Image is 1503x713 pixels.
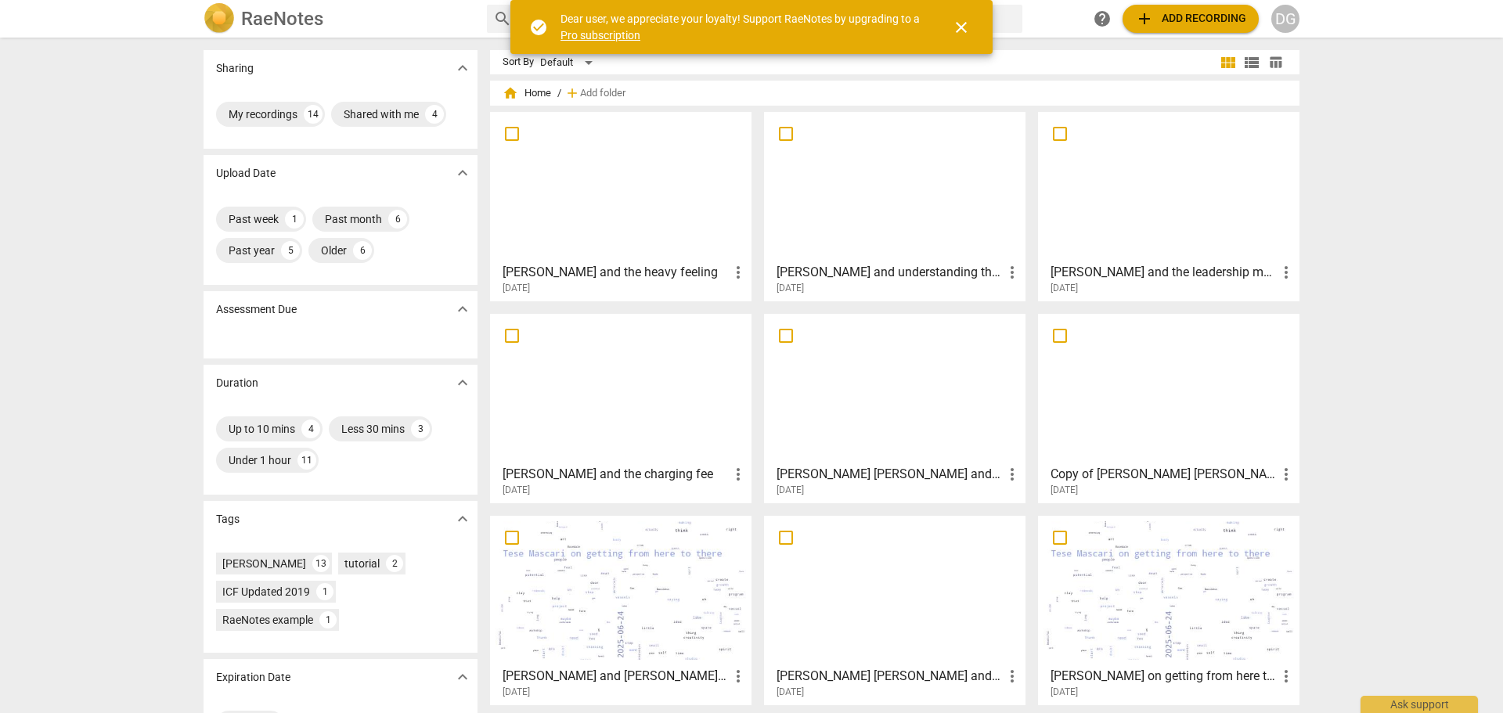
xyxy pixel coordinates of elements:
span: search [493,9,512,28]
span: [DATE] [1051,484,1078,497]
div: 1 [319,611,337,628]
h2: RaeNotes [241,8,323,30]
span: more_vert [1003,465,1022,484]
div: Default [540,50,598,75]
span: view_list [1242,53,1261,72]
span: more_vert [729,667,748,686]
div: Up to 10 mins [229,421,295,437]
div: 4 [301,420,320,438]
a: Pro subscription [560,29,640,41]
div: 6 [388,210,407,229]
a: [PERSON_NAME] on getting from here to there[DATE] [1043,521,1294,698]
div: Ask support [1361,696,1478,713]
span: add [564,85,580,101]
span: more_vert [1277,667,1296,686]
h3: Copy of Marie Louise and the Blank Page MCC contender [1051,465,1277,484]
span: expand_more [453,59,472,77]
span: Home [503,85,551,101]
div: Past month [325,211,382,227]
p: Tags [216,511,240,528]
span: expand_more [453,300,472,319]
span: help [1093,9,1112,28]
img: Logo [204,3,235,34]
span: Add recording [1135,9,1246,28]
span: more_vert [1003,667,1022,686]
p: Assessment Due [216,301,297,318]
p: Expiration Date [216,669,290,686]
span: [DATE] [503,686,530,699]
h3: Helio and the leadership messages [1051,263,1277,282]
button: Show more [451,297,474,321]
div: RaeNotes example [222,612,313,628]
button: Show more [451,507,474,531]
span: / [557,88,561,99]
a: [PERSON_NAME] and understanding the stuck[DATE] [770,117,1020,294]
span: table_chart [1268,55,1283,70]
span: [DATE] [1051,686,1078,699]
div: tutorial [344,556,380,571]
span: more_vert [729,465,748,484]
span: [DATE] [777,484,804,497]
div: 1 [285,210,304,229]
a: [PERSON_NAME] [PERSON_NAME] and taking fear to fearlessness through creativity[DATE] [770,319,1020,496]
span: expand_more [453,668,472,686]
span: expand_more [453,510,472,528]
p: Duration [216,375,258,391]
button: Show more [451,56,474,80]
div: 6 [353,241,372,260]
h3: Marie Louise and taking fear to fearlessness through creativity [777,465,1003,484]
button: List view [1240,51,1263,74]
h3: Laura and the heavy feeling [503,263,729,282]
div: 1 [316,583,333,600]
span: view_module [1219,53,1238,72]
p: Upload Date [216,165,276,182]
div: 3 [411,420,430,438]
a: [PERSON_NAME] [PERSON_NAME] and the Blank Page MCC contender[DATE] [770,521,1020,698]
span: more_vert [1277,465,1296,484]
span: add [1135,9,1154,28]
h3: Jill and the charging fee [503,465,729,484]
div: Sort By [503,56,534,68]
span: more_vert [1003,263,1022,282]
div: ICF Updated 2019 [222,584,310,600]
div: 11 [297,451,316,470]
span: home [503,85,518,101]
span: more_vert [1277,263,1296,282]
p: Sharing [216,60,254,77]
h3: Tese Mascari on getting from here to there [1051,667,1277,686]
div: Past year [229,243,275,258]
div: Older [321,243,347,258]
div: Dear user, we appreciate your loyalty! Support RaeNotes by upgrading to a [560,11,924,43]
a: [PERSON_NAME] and the charging fee[DATE] [496,319,746,496]
span: check_circle [529,18,548,37]
button: Tile view [1216,51,1240,74]
div: Shared with me [344,106,419,122]
span: [DATE] [777,686,804,699]
button: Upload [1123,5,1259,33]
button: Show more [451,161,474,185]
span: more_vert [729,263,748,282]
div: 14 [304,105,323,124]
span: [DATE] [777,282,804,295]
button: Table view [1263,51,1287,74]
button: Show more [451,665,474,689]
a: Help [1088,5,1116,33]
a: Copy of [PERSON_NAME] [PERSON_NAME] and the Blank Page MCC contender[DATE] [1043,319,1294,496]
div: Under 1 hour [229,452,291,468]
div: 4 [425,105,444,124]
span: expand_more [453,373,472,392]
div: 2 [386,555,403,572]
h3: Malvika and understanding the stuck [777,263,1003,282]
div: 13 [312,555,330,572]
div: 5 [281,241,300,260]
button: Show more [451,371,474,394]
div: Past week [229,211,279,227]
a: LogoRaeNotes [204,3,474,34]
h3: DG McCullough and Tese on getting from here to there [503,667,729,686]
span: [DATE] [1051,282,1078,295]
button: DG [1271,5,1299,33]
div: [PERSON_NAME] [222,556,306,571]
span: [DATE] [503,484,530,497]
span: Add folder [580,88,625,99]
